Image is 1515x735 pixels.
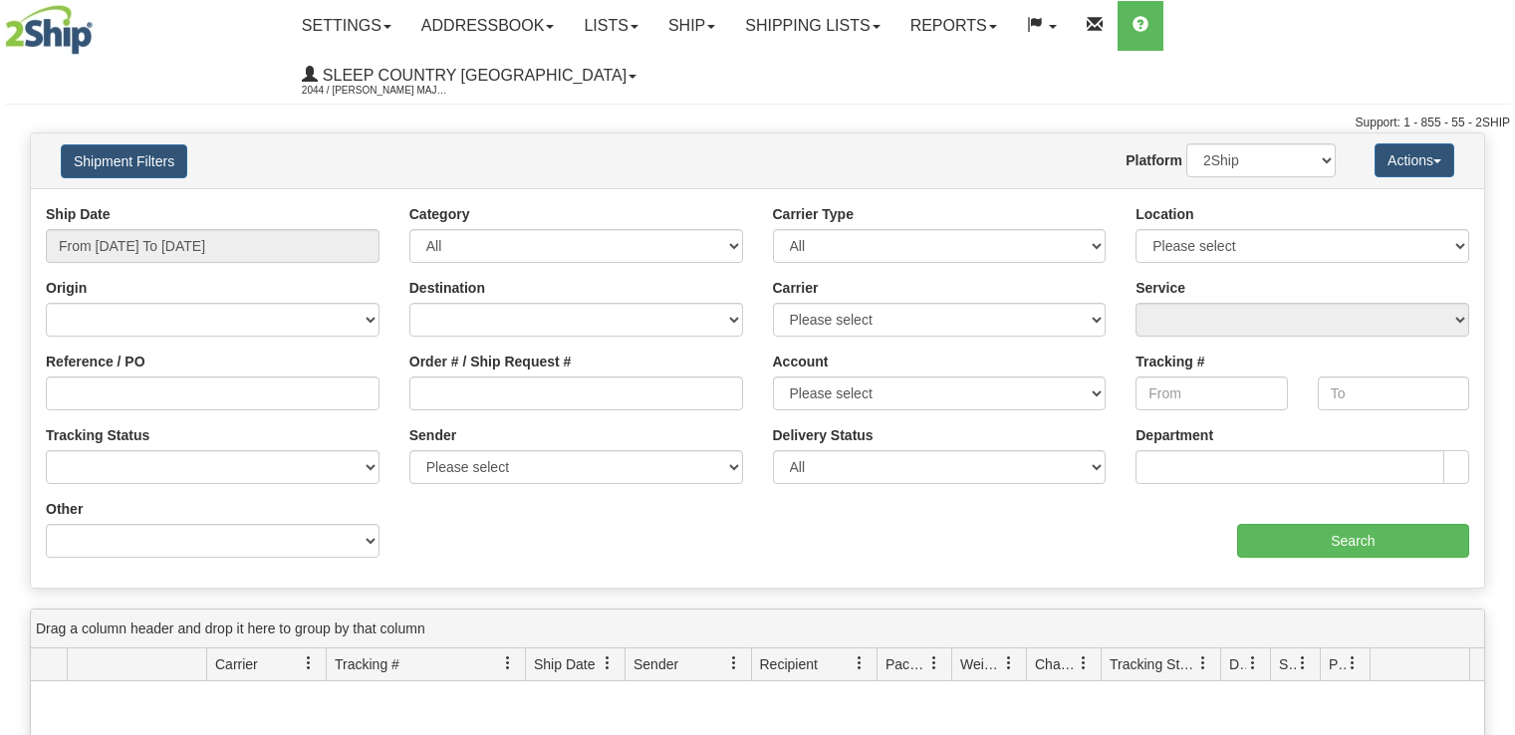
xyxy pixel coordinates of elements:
[46,278,87,298] label: Origin
[1469,266,1513,469] iframe: chat widget
[730,1,894,51] a: Shipping lists
[1126,150,1182,170] label: Platform
[633,654,678,674] span: Sender
[960,654,1002,674] span: Weight
[773,278,819,298] label: Carrier
[491,646,525,680] a: Tracking # filter column settings
[591,646,625,680] a: Ship Date filter column settings
[292,646,326,680] a: Carrier filter column settings
[1136,278,1185,298] label: Service
[287,1,406,51] a: Settings
[1136,425,1213,445] label: Department
[1067,646,1101,680] a: Charge filter column settings
[318,67,627,84] span: Sleep Country [GEOGRAPHIC_DATA]
[1035,654,1077,674] span: Charge
[717,646,751,680] a: Sender filter column settings
[1229,654,1246,674] span: Delivery Status
[46,204,111,224] label: Ship Date
[895,1,1012,51] a: Reports
[5,115,1510,131] div: Support: 1 - 855 - 55 - 2SHIP
[31,610,1484,648] div: grid grouping header
[1286,646,1320,680] a: Shipment Issues filter column settings
[653,1,730,51] a: Ship
[1336,646,1370,680] a: Pickup Status filter column settings
[302,81,451,101] span: 2044 / [PERSON_NAME] Major [PERSON_NAME]
[1110,654,1196,674] span: Tracking Status
[534,654,595,674] span: Ship Date
[1136,376,1287,410] input: From
[885,654,927,674] span: Packages
[1329,654,1346,674] span: Pickup Status
[409,278,485,298] label: Destination
[406,1,570,51] a: Addressbook
[569,1,652,51] a: Lists
[843,646,877,680] a: Recipient filter column settings
[773,204,854,224] label: Carrier Type
[992,646,1026,680] a: Weight filter column settings
[773,425,874,445] label: Delivery Status
[773,352,829,371] label: Account
[46,499,83,519] label: Other
[46,425,149,445] label: Tracking Status
[1375,143,1454,177] button: Actions
[215,654,258,674] span: Carrier
[46,352,145,371] label: Reference / PO
[917,646,951,680] a: Packages filter column settings
[1236,646,1270,680] a: Delivery Status filter column settings
[1237,524,1469,558] input: Search
[1318,376,1469,410] input: To
[335,654,399,674] span: Tracking #
[1136,352,1204,371] label: Tracking #
[409,204,470,224] label: Category
[1186,646,1220,680] a: Tracking Status filter column settings
[1136,204,1193,224] label: Location
[5,5,93,55] img: logo2044.jpg
[287,51,651,101] a: Sleep Country [GEOGRAPHIC_DATA] 2044 / [PERSON_NAME] Major [PERSON_NAME]
[409,352,572,371] label: Order # / Ship Request #
[760,654,818,674] span: Recipient
[61,144,187,178] button: Shipment Filters
[1279,654,1296,674] span: Shipment Issues
[409,425,456,445] label: Sender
